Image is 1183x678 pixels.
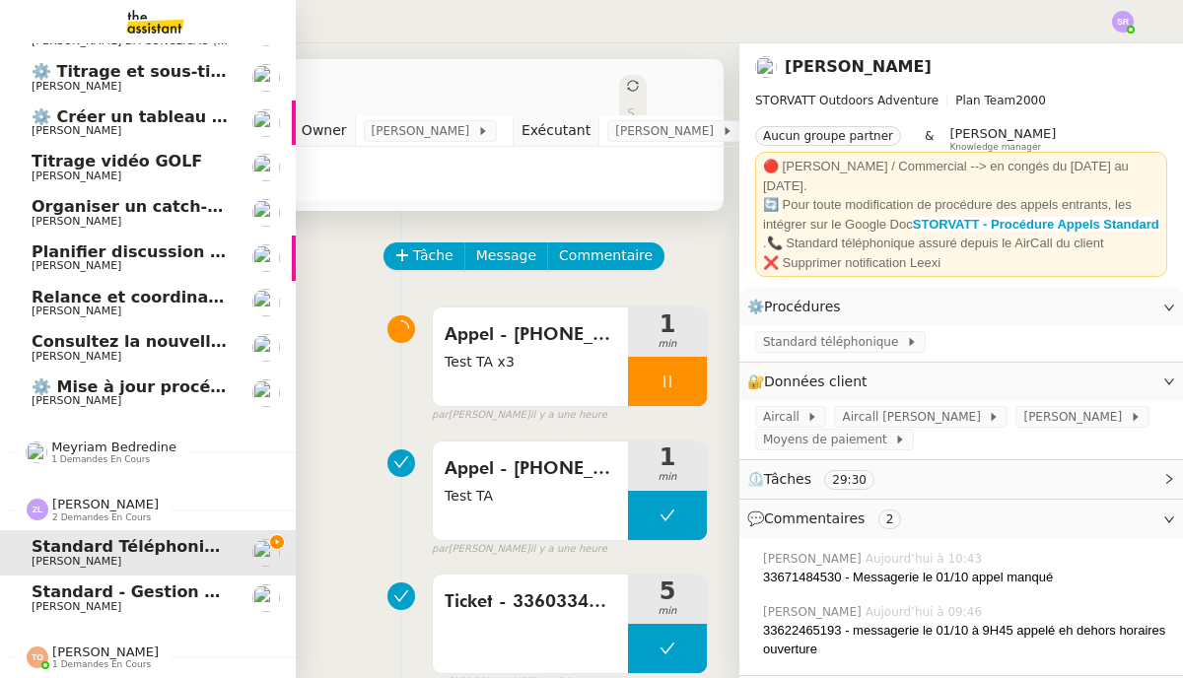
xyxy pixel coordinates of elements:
[949,142,1041,153] span: Knowledge manager
[32,197,429,216] span: Organiser un catch-up avec [PERSON_NAME]
[763,568,1167,587] div: 33671484530 - Messagerie le 01/10 appel manqué
[413,244,453,267] span: Tâche
[628,469,707,486] span: min
[628,445,707,469] span: 1
[432,541,607,558] small: [PERSON_NAME]
[747,371,875,393] span: 🔐
[32,259,121,272] span: [PERSON_NAME]
[530,407,607,424] span: il y a une heure
[252,244,280,272] img: users%2FpftfpH3HWzRMeZpe6E7kXDgO5SJ3%2Favatar%2Fa3cc7090-f8ed-4df9-82e0-3c63ac65f9dd
[628,312,707,336] span: 1
[763,430,894,449] span: Moyens de paiement
[252,109,280,137] img: users%2F6gb6idyi0tfvKNN6zQQM24j9Qto2%2Favatar%2F4d99454d-80b1-4afc-9875-96eb8ae1710f
[513,115,598,147] td: Exécutant
[547,242,664,270] button: Commentaire
[763,621,1167,659] div: 33622465193 - messagerie le 01/10 à 9H45 appelé eh dehors horaires ouverture
[755,56,777,78] img: users%2FRcIDm4Xn1TPHYwgLThSv8RQYtaM2%2Favatar%2F95761f7a-40c3-4bb5-878d-fe785e6f95b2
[27,499,48,520] img: svg
[252,199,280,227] img: users%2FpftfpH3HWzRMeZpe6E7kXDgO5SJ3%2Favatar%2Fa3cc7090-f8ed-4df9-82e0-3c63ac65f9dd
[32,305,121,317] span: [PERSON_NAME]
[32,124,121,137] span: [PERSON_NAME]
[32,288,385,306] span: Relance et coordination de rendez-vous
[445,485,616,508] span: Test TA
[52,644,159,659] span: [PERSON_NAME]
[32,555,121,568] span: [PERSON_NAME]
[32,169,121,182] span: [PERSON_NAME]
[925,126,934,152] span: &
[824,470,874,490] nz-tag: 29:30
[955,94,1015,107] span: Plan Team
[252,64,280,92] img: users%2FYQzvtHxFwHfgul3vMZmAPOQmiRm1%2Favatar%2Fbenjamin-delahaye_m.png
[383,242,465,270] button: Tâche
[32,377,585,396] span: ⚙️ Mise à jour procédure Régularisation des charges locatives
[432,407,449,424] span: par
[32,80,121,93] span: [PERSON_NAME]
[445,587,616,617] span: Ticket - 33603345778
[26,441,47,463] img: users%2FaellJyylmXSg4jqeVbanehhyYJm1%2Favatar%2Fprofile-pic%20(4).png
[252,584,280,612] img: users%2FW4OQjB9BRtYK2an7yusO0WsYLsD3%2Favatar%2F28027066-518b-424c-8476-65f2e549ac29
[32,582,522,601] span: Standard - Gestion des appels entrants - octobre 2025
[32,107,361,126] span: ⚙️ Créer un tableau de bord mensuel
[559,244,653,267] span: Commentaire
[445,351,616,373] span: Test TA x3
[627,106,635,189] span: Statut
[32,215,121,228] span: [PERSON_NAME]
[252,154,280,181] img: users%2FYQzvtHxFwHfgul3vMZmAPOQmiRm1%2Favatar%2Fbenjamin-delahaye_m.png
[763,550,866,568] span: [PERSON_NAME]
[252,334,280,362] img: users%2FC9SBsJ0duuaSgpQFj5LgoEX8n0o2%2Favatar%2Fec9d51b8-9413-4189-adfb-7be4d8c96a3c
[763,157,1159,195] div: 🔴 [PERSON_NAME] / Commercial --> en congés du [DATE] au [DATE].
[464,242,548,270] button: Message
[52,659,151,670] span: 1 demandes en cours
[432,541,449,558] span: par
[615,121,721,141] span: [PERSON_NAME]
[1112,11,1134,33] img: svg
[747,471,891,487] span: ⏲️
[739,363,1183,401] div: 🔐Données client
[763,407,806,427] span: Aircall
[764,471,811,487] span: Tâches
[32,332,400,351] span: Consultez la nouvelle procédure HubSpot
[764,510,865,526] span: Commentaires
[52,512,151,523] span: 2 demandes en cours
[32,350,121,363] span: [PERSON_NAME]
[445,320,616,350] span: Appel - [PHONE_NUMBER]
[913,217,1159,232] a: STORVATT - Procédure Appels Standard
[763,253,1159,273] div: ❌ Supprimer notification Leexi
[52,497,159,511] span: [PERSON_NAME]
[949,126,1056,152] app-user-label: Knowledge manager
[878,509,902,529] nz-tag: 2
[763,234,1159,253] div: .📞 Standard téléphonique assuré depuis le AirCall du client
[293,115,355,147] td: Owner
[785,57,932,76] a: [PERSON_NAME]
[252,379,280,407] img: users%2FcRgg4TJXLQWrBH1iwK9wYfCha1e2%2Favatar%2Fc9d2fa25-7b78-4dd4-b0f3-ccfa08be62e5
[755,94,939,107] span: STORVATT Outdoors Adventure
[32,152,202,170] span: Titrage vidéo GOLF
[628,579,707,603] span: 5
[866,603,986,621] span: Aujourd’hui à 09:46
[32,242,428,261] span: Planifier discussion innovation et croissance
[628,336,707,353] span: min
[432,407,607,424] small: [PERSON_NAME]
[32,34,280,47] span: [PERSON_NAME] DA CONCEICAO (thermisure)
[252,539,280,567] img: users%2FRcIDm4Xn1TPHYwgLThSv8RQYtaM2%2Favatar%2F95761f7a-40c3-4bb5-878d-fe785e6f95b2
[27,646,48,668] img: svg
[32,62,465,81] span: ⚙️ Titrage et sous-titrage multilingue des vidéos
[755,126,901,146] nz-tag: Aucun groupe partner
[1015,94,1046,107] span: 2000
[51,454,150,465] span: 1 demandes en cours
[763,332,906,352] span: Standard téléphonique
[763,603,866,621] span: [PERSON_NAME]
[445,454,616,484] span: Appel - [PHONE_NUMBER]
[866,550,986,568] span: Aujourd’hui à 10:43
[763,195,1159,234] div: 🔄 Pour toute modification de procédure des appels entrants, les intégrer sur le Google Doc
[32,537,376,556] span: Standard téléphonique - octobre 2025
[32,394,121,407] span: [PERSON_NAME]
[739,288,1183,326] div: ⚙️Procédures
[739,460,1183,499] div: ⏲️Tâches 29:30
[739,500,1183,538] div: 💬Commentaires 2
[764,373,868,389] span: Données client
[252,289,280,316] img: users%2FpftfpH3HWzRMeZpe6E7kXDgO5SJ3%2Favatar%2Fa3cc7090-f8ed-4df9-82e0-3c63ac65f9dd
[842,407,988,427] span: Aircall [PERSON_NAME]
[764,299,841,314] span: Procédures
